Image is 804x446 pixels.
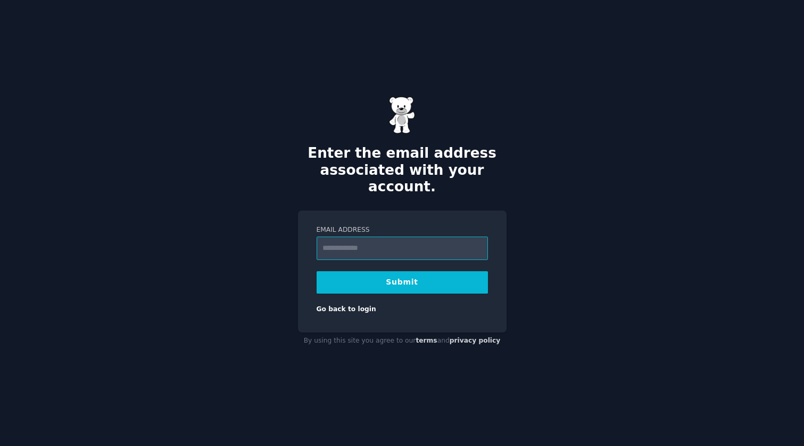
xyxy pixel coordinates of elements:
[298,333,507,350] div: By using this site you agree to our and
[317,225,488,235] label: Email Address
[389,96,416,134] img: Gummy Bear
[416,337,437,344] a: terms
[317,271,488,294] button: Submit
[450,337,501,344] a: privacy policy
[317,305,376,313] a: Go back to login
[298,145,507,196] h2: Enter the email address associated with your account.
